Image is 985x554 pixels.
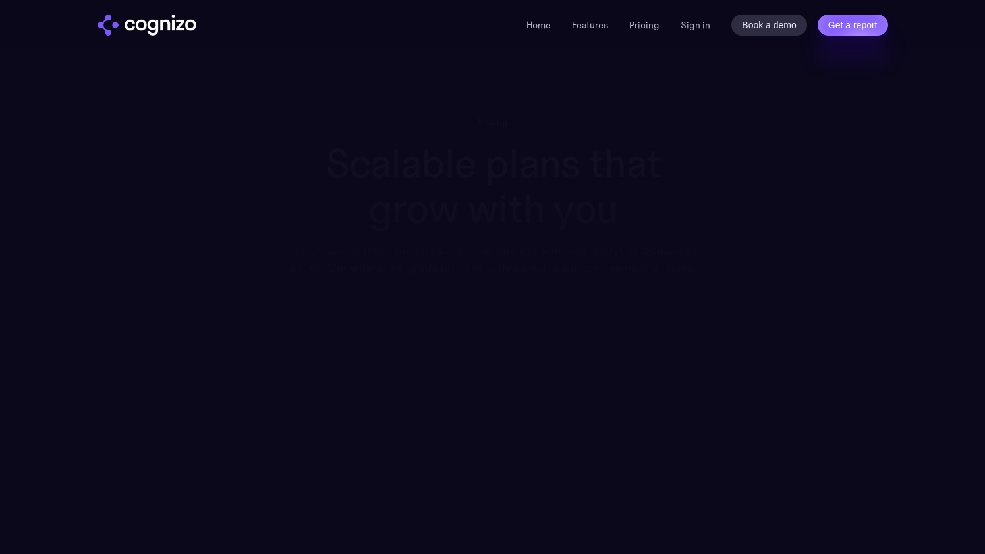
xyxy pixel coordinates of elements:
a: Pricing [629,19,660,31]
img: cognizo logo [98,15,196,36]
h1: Scalable plans that grow with you [279,141,706,231]
div: Turn AI search into a primary acquisition channel with deep analytics focused on action. Our ente... [279,241,706,276]
a: Home [526,19,551,31]
a: Book a demo [731,15,807,36]
a: Get a report [818,15,888,36]
div: Pricing [478,115,508,128]
a: Features [572,19,608,31]
a: Sign in [681,17,710,33]
a: home [98,15,196,36]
